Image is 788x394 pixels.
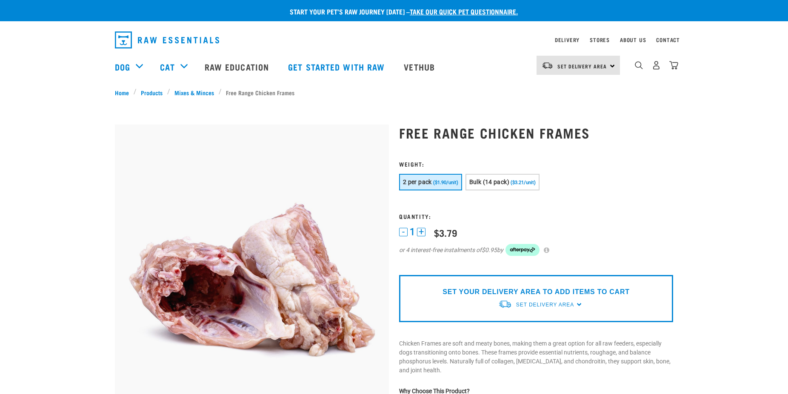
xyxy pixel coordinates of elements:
[434,227,457,238] div: $3.79
[108,28,680,52] nav: dropdown navigation
[399,228,408,236] button: -
[399,174,462,190] button: 2 per pack ($1.90/unit)
[505,244,540,256] img: Afterpay
[196,50,280,84] a: Raw Education
[399,213,673,219] h3: Quantity:
[115,88,673,97] nav: breadcrumbs
[557,65,607,68] span: Set Delivery Area
[399,244,673,256] div: or 4 interest-free instalments of by
[516,302,574,308] span: Set Delivery Area
[280,50,395,84] a: Get started with Raw
[399,339,673,375] p: Chicken Frames are soft and meaty bones, making them a great option for all raw feeders, especial...
[443,287,629,297] p: SET YOUR DELIVERY AREA TO ADD ITEMS TO CART
[115,60,130,73] a: Dog
[399,161,673,167] h3: Weight:
[590,38,610,41] a: Stores
[399,125,673,140] h1: Free Range Chicken Frames
[555,38,580,41] a: Delivery
[170,88,219,97] a: Mixes & Minces
[498,300,512,309] img: van-moving.png
[465,174,540,190] button: Bulk (14 pack) ($3.21/unit)
[417,228,425,236] button: +
[652,61,661,70] img: user.png
[410,227,415,236] span: 1
[395,50,445,84] a: Vethub
[115,88,134,97] a: Home
[410,9,518,13] a: take our quick pet questionnaire.
[115,31,219,48] img: Raw Essentials Logo
[160,60,174,73] a: Cat
[137,88,167,97] a: Products
[403,179,432,185] span: 2 per pack
[669,61,678,70] img: home-icon@2x.png
[656,38,680,41] a: Contact
[511,180,536,185] span: ($3.21/unit)
[469,179,509,185] span: Bulk (14 pack)
[635,61,643,69] img: home-icon-1@2x.png
[620,38,646,41] a: About Us
[542,62,553,69] img: van-moving.png
[482,246,497,255] span: $0.95
[433,180,458,185] span: ($1.90/unit)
